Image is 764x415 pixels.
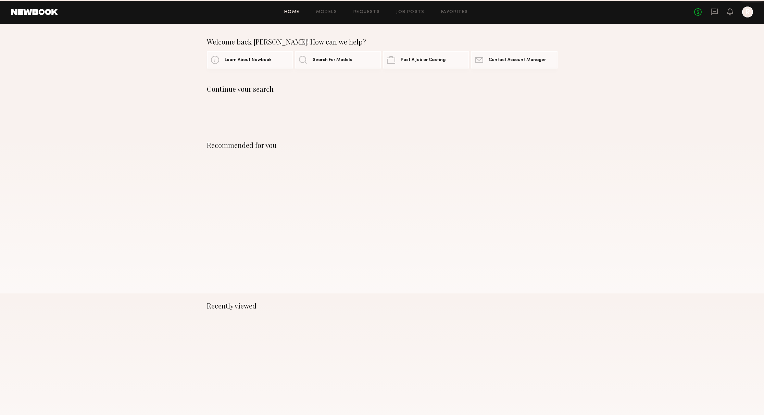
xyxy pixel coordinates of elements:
a: Contact Account Manager [471,51,557,68]
a: Search For Models [295,51,381,68]
a: Favorites [441,10,468,14]
a: Requests [353,10,380,14]
a: Learn About Newbook [207,51,293,68]
a: Job Posts [396,10,425,14]
a: Post A Job or Casting [383,51,469,68]
div: Welcome back [PERSON_NAME]! How can we help? [207,38,558,46]
span: Search For Models [313,58,352,62]
span: Contact Account Manager [489,58,546,62]
span: Learn About Newbook [225,58,272,62]
a: Home [284,10,300,14]
div: Recommended for you [207,141,558,149]
div: Recently viewed [207,302,558,310]
a: Models [316,10,337,14]
span: Post A Job or Casting [401,58,446,62]
a: R [742,7,753,17]
div: Continue your search [207,85,558,93]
